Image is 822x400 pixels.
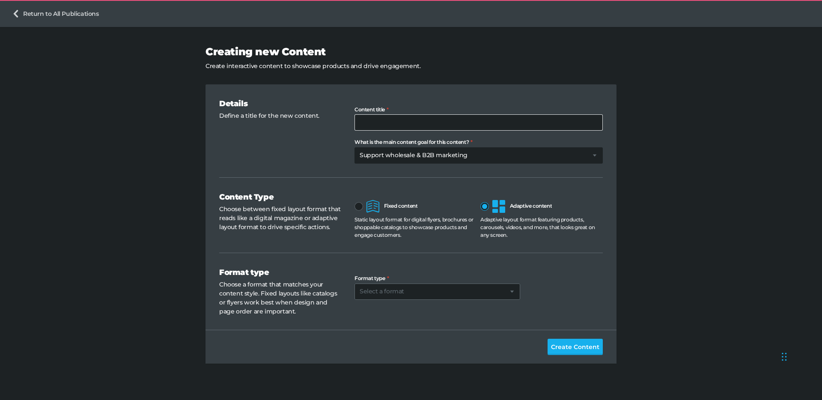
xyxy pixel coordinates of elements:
h2: Creating new Content [205,46,603,58]
div: Static layout format for digital flyers, brochures or shoppable catalogs to showcase products and... [354,216,475,239]
label: Format type [354,275,520,281]
iframe: Chat Widget [779,335,822,376]
h3: Format type [219,267,341,278]
p: Choose a format that matches your content style. Fixed layouts like catalogs or flyers work best ... [219,280,341,316]
p: Create interactive content to showcase products and drive engagement. [205,62,603,71]
label: What is the main content goal for this content? [354,139,603,145]
span: Adaptive content [492,203,552,209]
h3: Content Type [219,191,341,203]
button: Create Content [548,339,603,355]
p: Choose between fixed layout format that reads like a digital magazine or adaptive layout format t... [219,205,341,232]
span: Fixed content [366,203,417,209]
div: Drag [782,344,787,370]
a: Return to All Publications [9,6,102,22]
p: Define a title for the new content. [219,111,341,120]
span: Create Content [551,342,599,352]
div: Adaptive layout format featuring products, carousels, videos, and more, that looks great on any s... [480,216,601,239]
label: Content title [354,107,603,113]
h3: Details [219,98,341,110]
